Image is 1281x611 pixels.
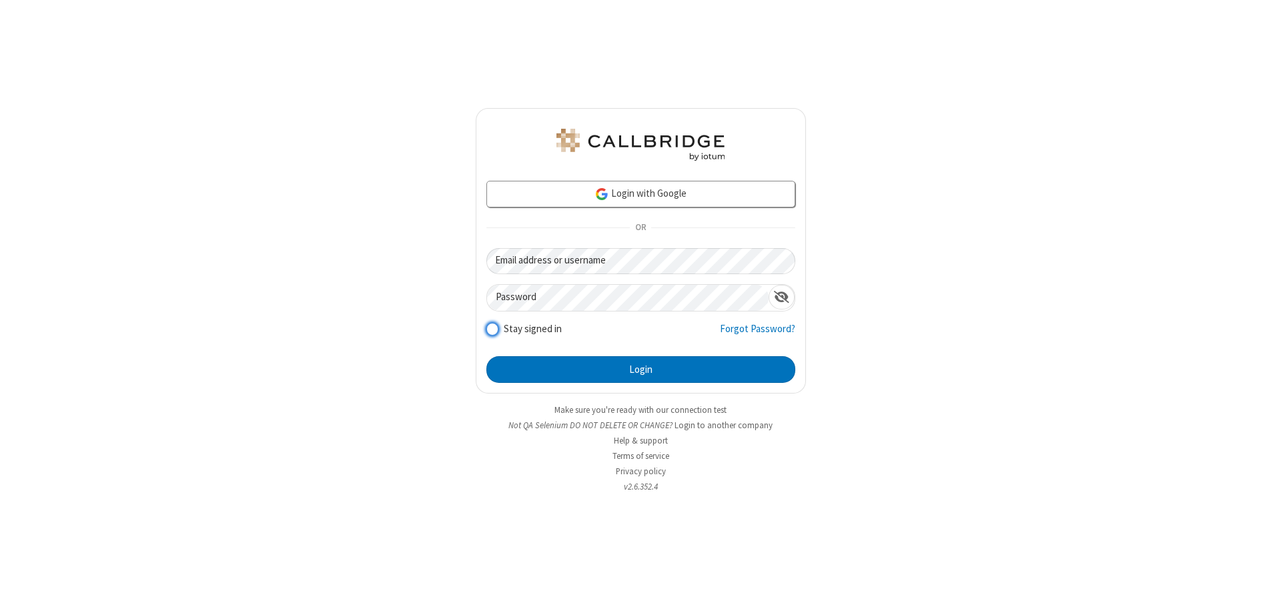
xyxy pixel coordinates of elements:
button: Login [486,356,795,383]
a: Login with Google [486,181,795,207]
input: Email address or username [486,248,795,274]
a: Help & support [614,435,668,446]
div: Show password [769,285,795,310]
label: Stay signed in [504,322,562,337]
img: QA Selenium DO NOT DELETE OR CHANGE [554,129,727,161]
li: Not QA Selenium DO NOT DELETE OR CHANGE? [476,419,806,432]
button: Login to another company [675,419,773,432]
a: Make sure you're ready with our connection test [554,404,727,416]
span: OR [630,219,651,237]
li: v2.6.352.4 [476,480,806,493]
img: google-icon.png [594,187,609,201]
a: Terms of service [612,450,669,462]
a: Privacy policy [616,466,666,477]
input: Password [487,285,769,311]
a: Forgot Password? [720,322,795,347]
